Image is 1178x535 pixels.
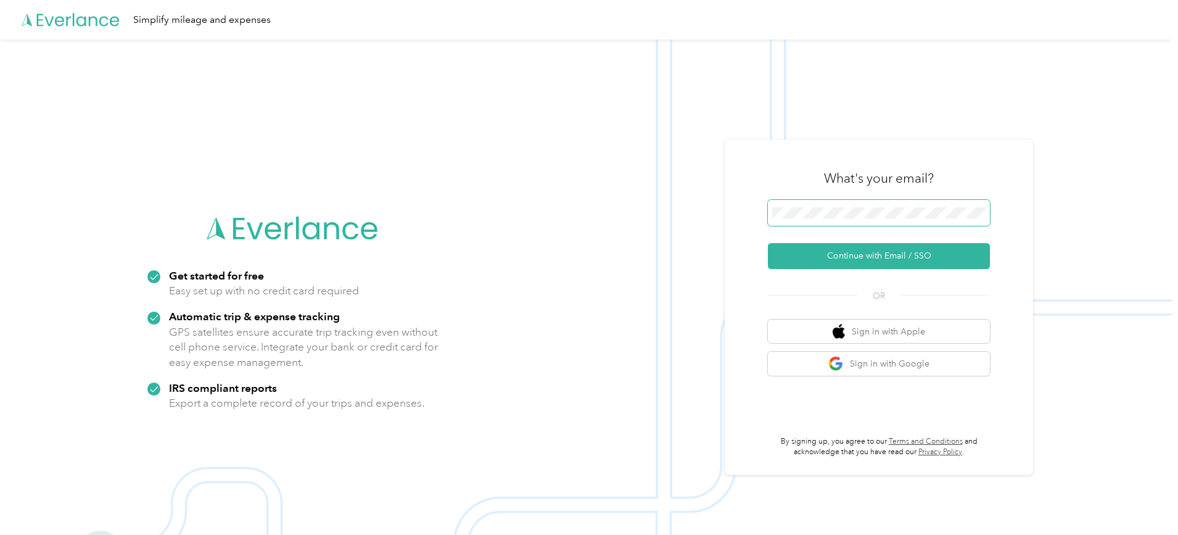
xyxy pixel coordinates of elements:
[169,269,264,282] strong: Get started for free
[918,447,962,457] a: Privacy Policy
[169,325,439,370] p: GPS satellites ensure accurate trip tracking even without cell phone service. Integrate your bank...
[857,289,900,302] span: OR
[169,396,424,411] p: Export a complete record of your trips and expenses.
[824,170,934,187] h3: What's your email?
[768,352,990,376] button: google logoSign in with Google
[169,283,359,299] p: Easy set up with no credit card required
[169,381,277,394] strong: IRS compliant reports
[833,324,845,339] img: apple logo
[828,356,844,371] img: google logo
[889,437,963,446] a: Terms and Conditions
[768,436,990,458] p: By signing up, you agree to our and acknowledge that you have read our .
[768,243,990,269] button: Continue with Email / SSO
[133,12,271,28] div: Simplify mileage and expenses
[768,320,990,344] button: apple logoSign in with Apple
[169,310,340,323] strong: Automatic trip & expense tracking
